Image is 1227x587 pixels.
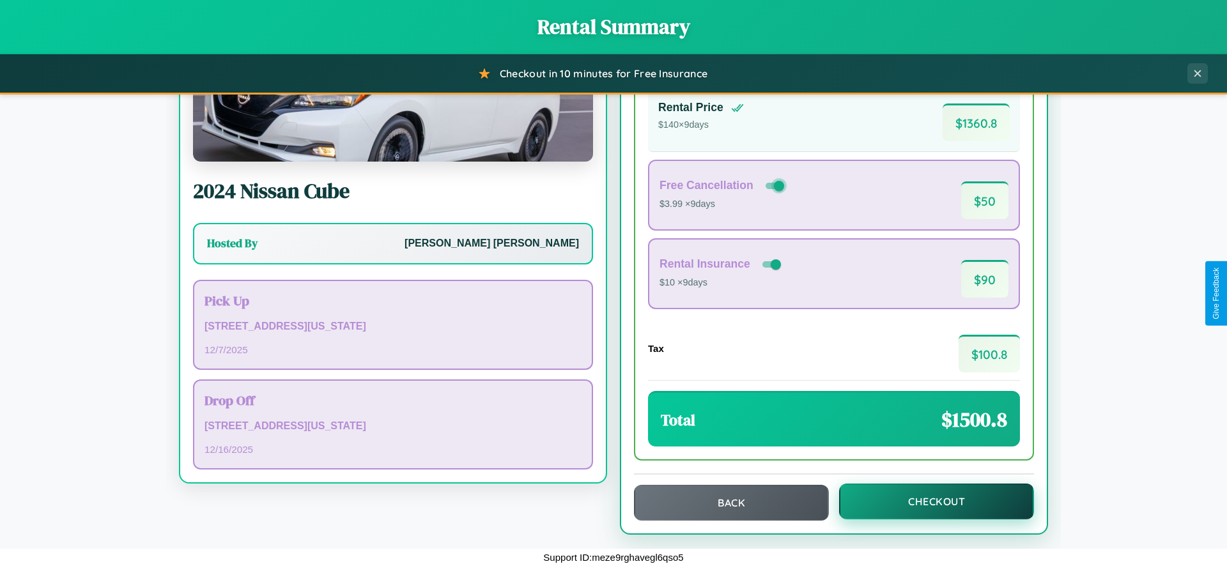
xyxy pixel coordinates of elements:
[204,417,582,436] p: [STREET_ADDRESS][US_STATE]
[543,549,683,566] p: Support ID: meze9rghavegl6qso5
[204,391,582,409] h3: Drop Off
[193,177,593,205] h2: 2024 Nissan Cube
[405,234,579,253] p: [PERSON_NAME] [PERSON_NAME]
[204,317,582,336] p: [STREET_ADDRESS][US_STATE]
[660,257,750,271] h4: Rental Insurance
[961,260,1008,298] span: $ 90
[13,13,1214,41] h1: Rental Summary
[660,179,753,192] h4: Free Cancellation
[660,275,783,291] p: $10 × 9 days
[500,67,707,80] span: Checkout in 10 minutes for Free Insurance
[661,409,695,431] h3: Total
[193,34,593,162] img: Nissan Cube
[658,101,723,114] h4: Rental Price
[839,484,1034,519] button: Checkout
[959,335,1020,372] span: $ 100.8
[941,406,1007,434] span: $ 1500.8
[658,117,744,133] p: $ 140 × 9 days
[648,343,664,354] h4: Tax
[961,181,1008,219] span: $ 50
[204,441,582,458] p: 12 / 16 / 2025
[207,236,258,251] h3: Hosted By
[943,103,1010,141] span: $ 1360.8
[634,485,829,521] button: Back
[204,291,582,310] h3: Pick Up
[204,341,582,358] p: 12 / 7 / 2025
[660,196,787,213] p: $3.99 × 9 days
[1212,268,1221,319] div: Give Feedback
